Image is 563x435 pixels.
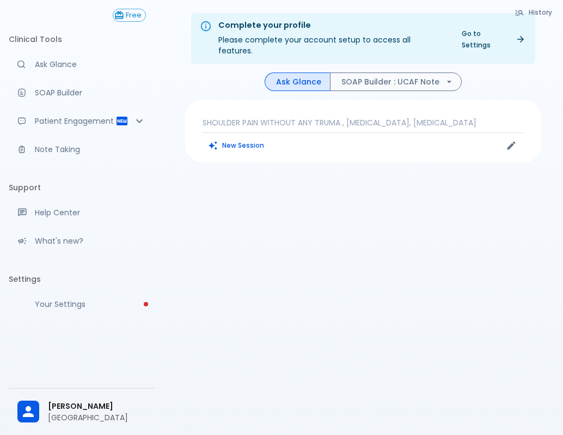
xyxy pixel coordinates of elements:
[9,201,155,225] a: Get help from our support team
[35,116,115,126] p: Patient Engagement
[203,117,524,128] p: SHOULDER PAIN WITHOUT ANY TRUMA , [MEDICAL_DATA], [MEDICAL_DATA]
[9,137,155,161] a: Advanced note-taking
[113,9,146,22] button: Free
[265,72,331,92] button: Ask Glance
[35,59,146,70] p: Ask Glance
[9,174,155,201] li: Support
[35,299,146,310] p: Your Settings
[9,26,155,52] li: Clinical Tools
[455,26,531,53] a: Go to Settings
[9,393,155,431] div: [PERSON_NAME][GEOGRAPHIC_DATA]
[35,207,146,218] p: Help Center
[35,235,146,246] p: What's new?
[9,81,155,105] a: Docugen: Compose a clinical documentation in seconds
[122,11,145,20] span: Free
[330,72,462,92] button: SOAP Builder : UCAF Note
[218,20,446,32] div: Complete your profile
[48,412,146,423] p: [GEOGRAPHIC_DATA]
[503,137,519,154] button: Edit
[203,137,271,153] button: Clears all inputs and results.
[48,401,146,412] span: [PERSON_NAME]
[113,9,155,22] a: Click to view or change your subscription
[9,229,155,253] div: Recent updates and feature releases
[35,144,146,155] p: Note Taking
[9,266,155,292] li: Settings
[9,109,155,133] div: Patient Reports & Referrals
[218,16,446,61] div: Please complete your account setup to access all features.
[9,292,155,316] a: Please complete account setup
[509,4,559,20] button: History
[35,87,146,98] p: SOAP Builder
[9,52,155,76] a: Moramiz: Find ICD10AM codes instantly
